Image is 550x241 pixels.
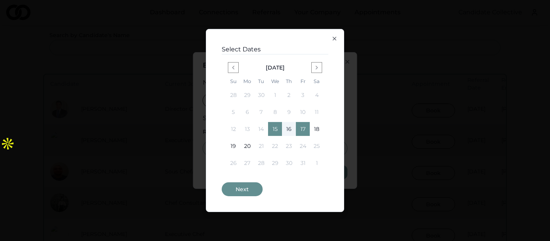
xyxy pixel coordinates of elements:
[296,78,310,85] th: Friday
[282,122,296,136] button: 16
[310,78,324,85] th: Saturday
[228,62,239,73] button: Go to previous month
[296,122,310,136] button: 17
[268,78,282,85] th: Wednesday
[268,122,282,136] button: 15
[226,78,240,85] th: Sunday
[226,139,240,153] button: 19
[310,122,324,136] button: 18
[222,182,263,196] button: Next
[266,64,285,71] div: [DATE]
[282,78,296,85] th: Thursday
[240,139,254,153] button: 20
[240,78,254,85] th: Monday
[254,78,268,85] th: Tuesday
[311,62,322,73] button: Go to next month
[222,45,328,54] h3: Select Dates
